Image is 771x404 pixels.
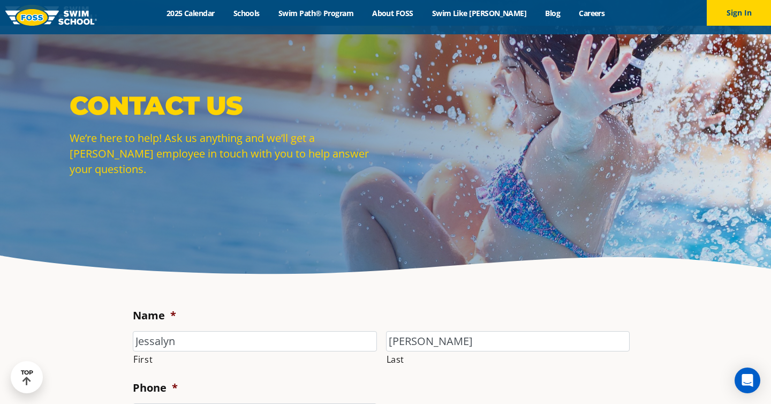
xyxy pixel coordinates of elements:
a: Blog [536,8,570,18]
a: Swim Like [PERSON_NAME] [422,8,536,18]
a: 2025 Calendar [157,8,224,18]
a: About FOSS [363,8,423,18]
p: Contact Us [70,89,380,122]
label: Last [387,352,630,367]
label: Name [133,309,176,323]
label: Phone [133,381,178,395]
input: Last name [386,331,630,351]
a: Schools [224,8,269,18]
input: First name [133,331,377,351]
p: We’re here to help! Ask us anything and we’ll get a [PERSON_NAME] employee in touch with you to h... [70,130,380,177]
label: First [133,352,377,367]
a: Swim Path® Program [269,8,362,18]
img: FOSS Swim School Logo [5,9,97,26]
div: Open Intercom Messenger [735,368,760,393]
a: Careers [570,8,614,18]
div: TOP [21,369,33,386]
